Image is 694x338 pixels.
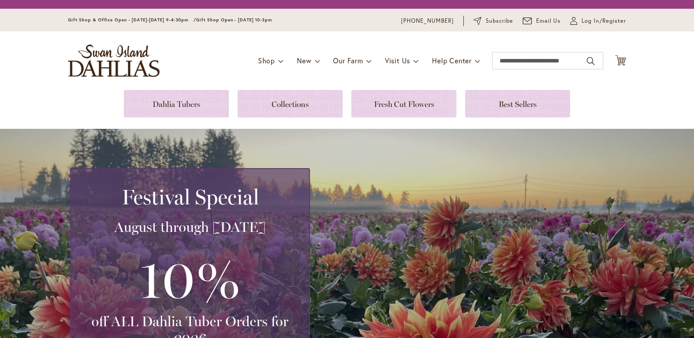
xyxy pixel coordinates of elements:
span: Shop [258,56,275,65]
a: Email Us [523,17,561,25]
span: Help Center [432,56,472,65]
span: Log In/Register [582,17,626,25]
span: New [297,56,311,65]
span: Subscribe [486,17,513,25]
button: Search [587,54,595,68]
h3: August through [DATE] [82,218,299,236]
span: Visit Us [385,56,410,65]
a: [PHONE_NUMBER] [401,17,454,25]
a: Subscribe [473,17,513,25]
span: Our Farm [333,56,363,65]
h2: Festival Special [82,185,299,209]
span: Email Us [536,17,561,25]
span: Gift Shop Open - [DATE] 10-3pm [196,17,272,23]
h3: 10% [82,245,299,313]
span: Gift Shop & Office Open - [DATE]-[DATE] 9-4:30pm / [68,17,196,23]
a: Log In/Register [570,17,626,25]
a: store logo [68,45,160,77]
